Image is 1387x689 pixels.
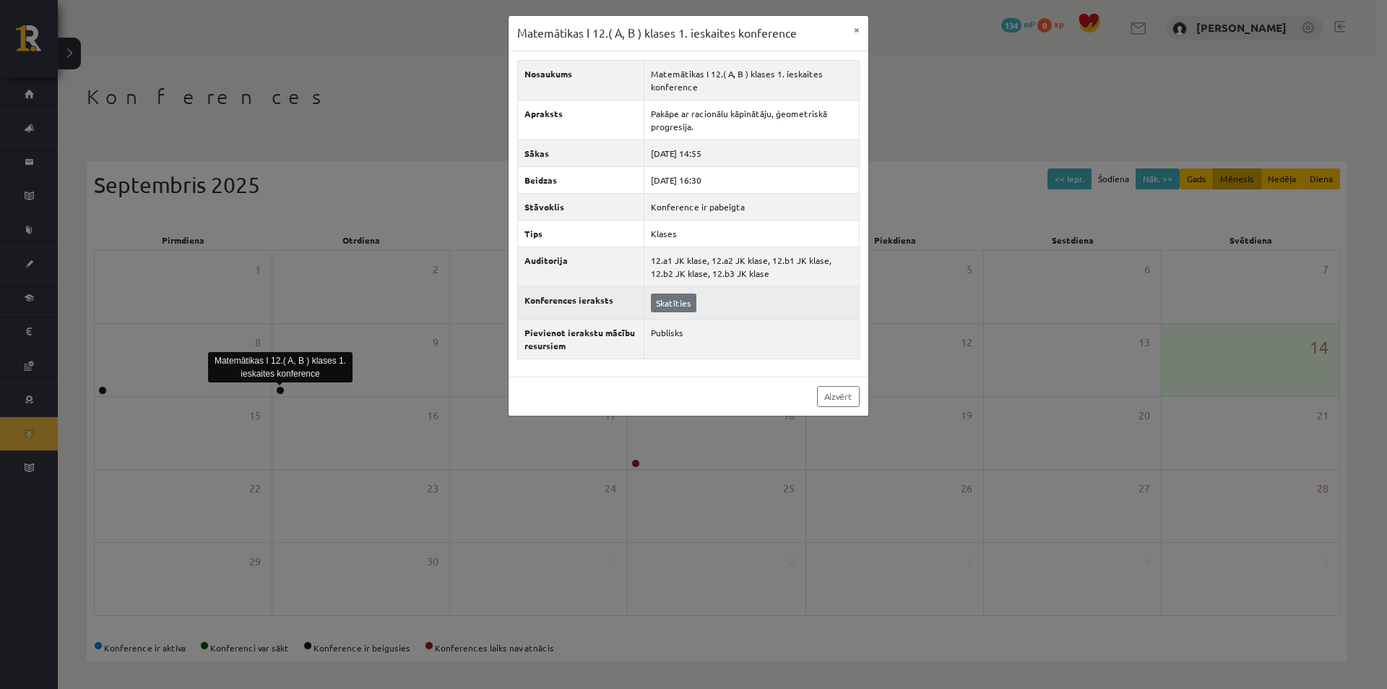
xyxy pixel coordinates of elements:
th: Beidzas [517,166,644,193]
td: Matemātikas I 12.( A, B ) klases 1. ieskaites konference [644,60,859,100]
div: Matemātikas I 12.( A, B ) klases 1. ieskaites konference [208,352,353,382]
button: × [845,16,868,43]
th: Sākas [517,140,644,166]
th: Auditorija [517,247,644,286]
th: Pievienot ierakstu mācību resursiem [517,319,644,359]
th: Tips [517,220,644,247]
td: [DATE] 14:55 [644,140,859,166]
a: Skatīties [651,294,696,312]
td: 12.a1 JK klase, 12.a2 JK klase, 12.b1 JK klase, 12.b2 JK klase, 12.b3 JK klase [644,247,859,286]
th: Konferences ieraksts [517,286,644,319]
td: Pakāpe ar racionālu kāpinātāju, ģeometriskā progresija. [644,100,859,140]
td: Klases [644,220,859,247]
td: Konference ir pabeigta [644,193,859,220]
td: [DATE] 16:30 [644,166,859,193]
th: Apraksts [517,100,644,140]
h3: Matemātikas I 12.( A, B ) klases 1. ieskaites konference [517,25,797,42]
td: Publisks [644,319,859,359]
a: Aizvērt [817,386,860,407]
th: Nosaukums [517,60,644,100]
th: Stāvoklis [517,193,644,220]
